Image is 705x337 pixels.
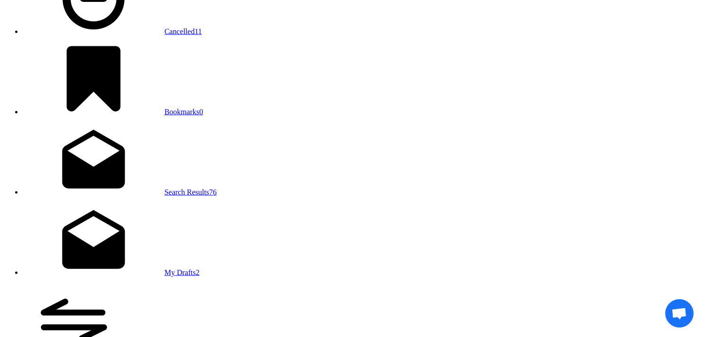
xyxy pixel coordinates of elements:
span: 2 [196,268,199,277]
span: 0 [199,108,203,116]
a: My Drafts2 [23,268,199,277]
span: 11 [195,27,202,35]
a: Bookmarks0 [23,108,203,116]
a: Search Results76 [23,188,217,196]
a: Open chat [665,299,694,328]
a: Cancelled11 [23,27,202,35]
span: 76 [209,188,217,196]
